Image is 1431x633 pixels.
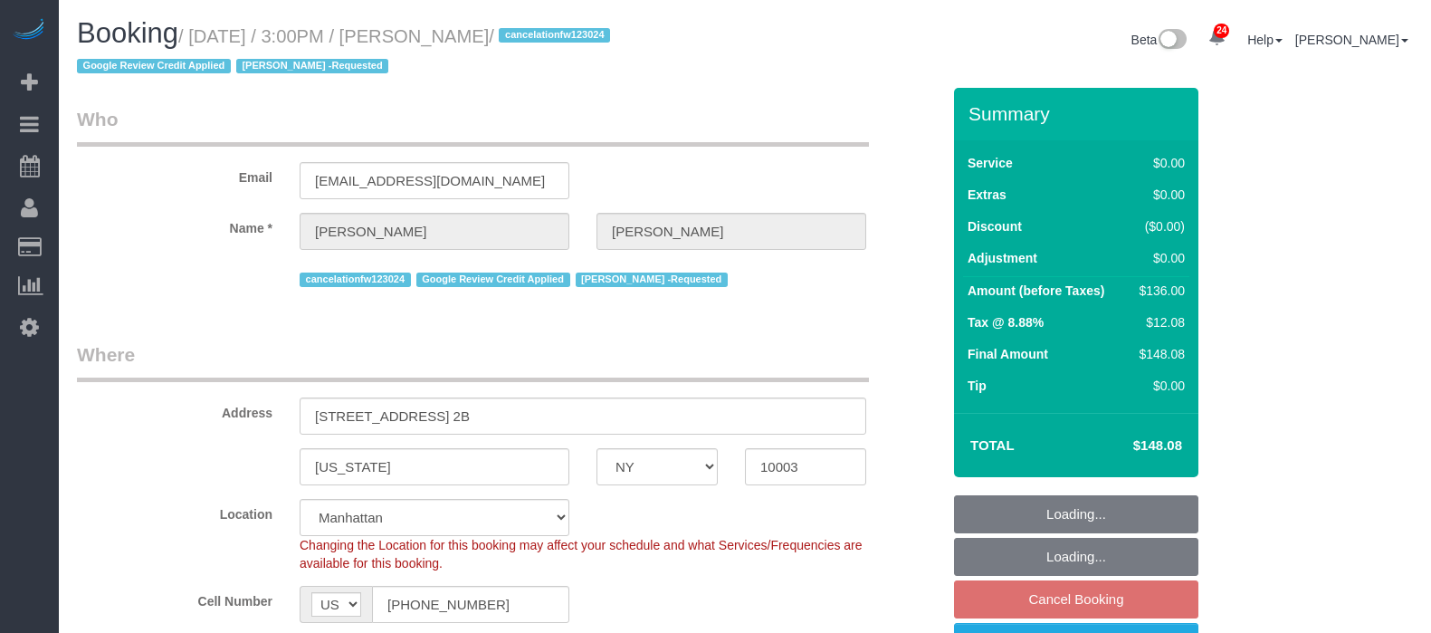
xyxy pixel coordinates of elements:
input: Cell Number [372,586,569,623]
div: $0.00 [1132,249,1185,267]
span: Google Review Credit Applied [416,273,570,287]
div: $148.08 [1132,345,1185,363]
div: ($0.00) [1132,217,1185,235]
label: Address [63,398,286,422]
strong: Total [970,437,1015,453]
span: Booking [77,17,178,49]
label: Location [63,499,286,523]
label: Extras [968,186,1006,204]
input: First Name [300,213,569,250]
div: $0.00 [1132,377,1185,395]
span: 24 [1214,24,1229,38]
h4: $148.08 [1079,438,1182,454]
span: [PERSON_NAME] -Requested [236,59,388,73]
span: cancelationfw123024 [300,273,411,287]
input: Last Name [596,213,866,250]
div: $0.00 [1132,186,1185,204]
a: Help [1247,33,1283,47]
a: Beta [1131,33,1188,47]
label: Discount [968,217,1022,235]
input: Zip Code [745,448,866,485]
a: 24 [1199,18,1235,58]
a: [PERSON_NAME] [1295,33,1408,47]
label: Amount (before Taxes) [968,282,1104,300]
input: Email [300,162,569,199]
span: cancelationfw123024 [499,28,610,43]
div: $0.00 [1132,154,1185,172]
small: / [DATE] / 3:00PM / [PERSON_NAME] [77,26,615,77]
label: Tip [968,377,987,395]
label: Name * [63,213,286,237]
legend: Who [77,106,869,147]
span: [PERSON_NAME] -Requested [576,273,728,287]
span: Changing the Location for this booking may affect your schedule and what Services/Frequencies are... [300,538,863,571]
img: New interface [1157,29,1187,53]
label: Cell Number [63,586,286,610]
label: Service [968,154,1013,172]
div: $12.08 [1132,313,1185,331]
legend: Where [77,341,869,382]
div: $136.00 [1132,282,1185,300]
span: Google Review Credit Applied [77,59,231,73]
label: Adjustment [968,249,1037,267]
input: City [300,448,569,485]
label: Final Amount [968,345,1048,363]
h3: Summary [968,103,1189,124]
label: Email [63,162,286,187]
label: Tax @ 8.88% [968,313,1044,331]
img: Automaid Logo [11,18,47,43]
